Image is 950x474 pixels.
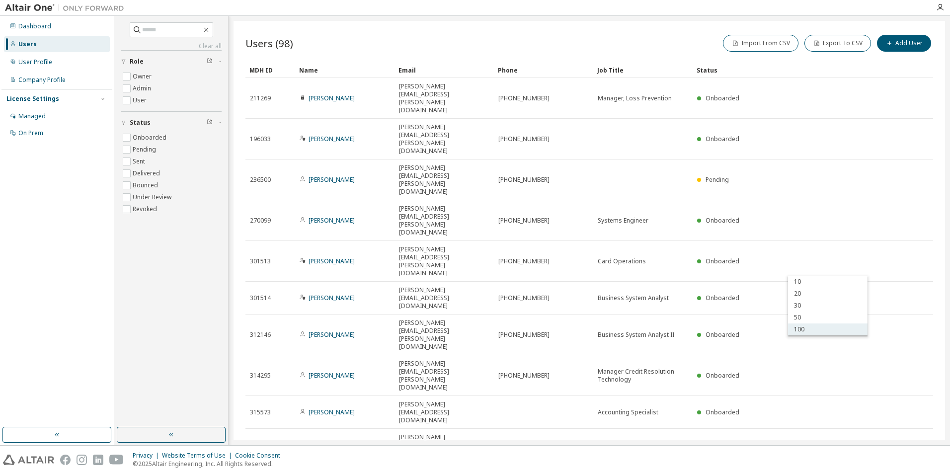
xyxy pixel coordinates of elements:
[207,119,213,127] span: Clear filter
[130,58,144,66] span: Role
[250,372,271,380] span: 314295
[399,319,489,351] span: [PERSON_NAME][EMAIL_ADDRESS][PERSON_NAME][DOMAIN_NAME]
[399,286,489,310] span: [PERSON_NAME][EMAIL_ADDRESS][DOMAIN_NAME]
[399,360,489,392] span: [PERSON_NAME][EMAIL_ADDRESS][PERSON_NAME][DOMAIN_NAME]
[250,94,271,102] span: 211269
[250,331,271,339] span: 312146
[5,3,129,13] img: Altair One
[309,408,355,416] a: [PERSON_NAME]
[706,175,729,184] span: Pending
[250,176,271,184] span: 236500
[133,144,158,156] label: Pending
[18,58,52,66] div: User Profile
[706,94,739,102] span: Onboarded
[133,71,154,82] label: Owner
[706,330,739,339] span: Onboarded
[598,294,669,302] span: Business System Analyst
[162,452,235,460] div: Website Terms of Use
[498,217,550,225] span: [PHONE_NUMBER]
[399,82,489,114] span: [PERSON_NAME][EMAIL_ADDRESS][PERSON_NAME][DOMAIN_NAME]
[804,35,871,52] button: Export To CSV
[788,300,868,312] div: 30
[133,452,162,460] div: Privacy
[498,62,589,78] div: Phone
[309,371,355,380] a: [PERSON_NAME]
[133,203,159,215] label: Revoked
[598,257,646,265] span: Card Operations
[309,257,355,265] a: [PERSON_NAME]
[6,95,59,103] div: License Settings
[399,205,489,237] span: [PERSON_NAME][EMAIL_ADDRESS][PERSON_NAME][DOMAIN_NAME]
[60,455,71,465] img: facebook.svg
[133,132,168,144] label: Onboarded
[706,216,739,225] span: Onboarded
[18,22,51,30] div: Dashboard
[245,36,293,50] span: Users (98)
[133,179,160,191] label: Bounced
[133,82,153,94] label: Admin
[399,433,489,465] span: [PERSON_NAME][EMAIL_ADDRESS][PERSON_NAME][DOMAIN_NAME]
[706,408,739,416] span: Onboarded
[706,371,739,380] span: Onboarded
[250,294,271,302] span: 301514
[121,42,222,50] a: Clear all
[706,294,739,302] span: Onboarded
[788,323,868,335] div: 100
[133,460,286,468] p: © 2025 Altair Engineering, Inc. All Rights Reserved.
[207,58,213,66] span: Clear filter
[788,312,868,323] div: 50
[309,135,355,143] a: [PERSON_NAME]
[299,62,391,78] div: Name
[788,276,868,288] div: 10
[498,294,550,302] span: [PHONE_NUMBER]
[250,257,271,265] span: 301513
[121,112,222,134] button: Status
[498,372,550,380] span: [PHONE_NUMBER]
[399,400,489,424] span: [PERSON_NAME][EMAIL_ADDRESS][DOMAIN_NAME]
[18,112,46,120] div: Managed
[877,35,931,52] button: Add User
[18,40,37,48] div: Users
[723,35,798,52] button: Import From CSV
[250,408,271,416] span: 315573
[697,62,881,78] div: Status
[235,452,286,460] div: Cookie Consent
[399,123,489,155] span: [PERSON_NAME][EMAIL_ADDRESS][PERSON_NAME][DOMAIN_NAME]
[109,455,124,465] img: youtube.svg
[133,156,147,167] label: Sent
[249,62,291,78] div: MDH ID
[18,129,43,137] div: On Prem
[598,217,648,225] span: Systems Engineer
[788,288,868,300] div: 20
[130,119,151,127] span: Status
[250,217,271,225] span: 270099
[309,94,355,102] a: [PERSON_NAME]
[597,62,689,78] div: Job Title
[133,167,162,179] label: Delivered
[18,76,66,84] div: Company Profile
[133,191,173,203] label: Under Review
[399,245,489,277] span: [PERSON_NAME][EMAIL_ADDRESS][PERSON_NAME][DOMAIN_NAME]
[309,175,355,184] a: [PERSON_NAME]
[3,455,54,465] img: altair_logo.svg
[498,94,550,102] span: [PHONE_NUMBER]
[598,408,658,416] span: Accounting Specialist
[399,164,489,196] span: [PERSON_NAME][EMAIL_ADDRESS][PERSON_NAME][DOMAIN_NAME]
[309,216,355,225] a: [PERSON_NAME]
[309,294,355,302] a: [PERSON_NAME]
[598,368,688,384] span: Manager Credit Resolution Technology
[598,331,674,339] span: Business System Analyst II
[498,331,550,339] span: [PHONE_NUMBER]
[77,455,87,465] img: instagram.svg
[498,135,550,143] span: [PHONE_NUMBER]
[498,257,550,265] span: [PHONE_NUMBER]
[309,330,355,339] a: [PERSON_NAME]
[706,257,739,265] span: Onboarded
[598,94,672,102] span: Manager, Loss Prevention
[93,455,103,465] img: linkedin.svg
[706,135,739,143] span: Onboarded
[121,51,222,73] button: Role
[133,94,149,106] label: User
[498,176,550,184] span: [PHONE_NUMBER]
[398,62,490,78] div: Email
